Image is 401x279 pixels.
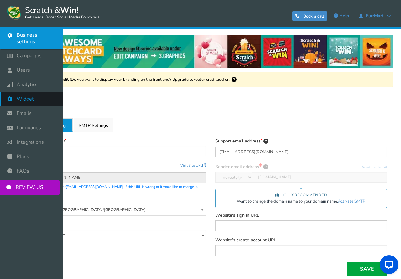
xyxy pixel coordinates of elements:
[25,15,99,20] small: Get Leads, Boost Social Media Followers
[17,139,44,146] span: Integrations
[34,146,206,156] input: Jane's shoes
[28,72,393,87] div: Do you want to display your branding on the front end? Upgrade to add on.
[17,153,29,160] span: Plans
[363,13,387,18] span: FurrMart
[6,5,22,20] img: Scratch and Win
[237,199,365,205] span: Want to change the domain name to your domain name.
[34,184,206,190] p: Please email us at , if this URL is wrong or if you'd like to change it.
[34,172,206,183] input: http://www.example.com
[28,35,393,68] img: festival-poster-2020.webp
[17,168,29,174] span: FAQs
[339,13,349,19] span: Help
[347,262,387,276] button: Save
[17,32,56,45] span: Business settings
[215,138,268,145] label: Support email address
[17,53,42,59] span: Campaigns
[375,253,401,279] iframe: LiveChat chat widget
[74,118,113,132] a: SMTP Settings
[34,204,206,216] span: (UTC-04:00) America/Toronto
[17,81,38,88] span: Analytics
[338,199,365,204] a: Activate SMTP
[215,213,259,219] label: Website's sign in URL
[28,93,393,106] h1: FurrMart
[17,110,32,117] span: Emails
[303,13,324,19] span: Book a call
[215,147,387,157] input: support@yourdomain.com
[215,237,276,243] label: Website’s create account URL
[66,184,123,189] a: [EMAIL_ADDRESS][DOMAIN_NAME]
[17,67,30,74] span: Users
[6,5,99,20] a: Scratch &Win! Get Leads, Boost Social Media Followers
[16,184,43,191] span: REVIEW US
[22,5,99,20] span: Scratch &
[292,11,327,21] a: Book a call
[331,11,352,21] a: Help
[275,192,327,199] span: HIGHLY RECOMMENDED
[60,5,78,16] strong: Win!
[193,77,217,82] a: Footer credit
[180,163,206,168] a: Visit Site URL
[17,125,41,131] span: Languages
[17,96,34,102] span: Widget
